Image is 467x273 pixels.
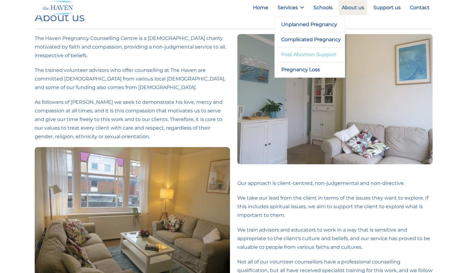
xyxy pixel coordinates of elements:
img: The Haven's counselling room from another angle [237,34,433,164]
a: Pregnancy Loss [278,62,344,77]
a: Home [250,0,271,15]
p: Our approach is client-centred, non-judgemental and non-directive. [237,179,433,188]
a: Support us [370,0,404,15]
p: The trained volunteer advisors who offer counselling at The Haven are committed [DEMOGRAPHIC_DATA... [35,66,230,92]
p: We take our lead from the client in terms of the issues they want to explore. If this includes sp... [237,194,433,220]
a: Contact [407,0,433,15]
a: About us [339,0,367,15]
a: Unplanned Pregnancy [278,17,344,32]
h1: About us [35,11,433,24]
a: Services [274,0,307,15]
a: Post Abortion Support [278,47,344,62]
a: Complicated Pregnancy [278,32,344,47]
a: Schools [310,0,336,15]
p: As followers of [PERSON_NAME] we seek to demonstrate his love, mercy and compassion at all times,... [35,98,230,141]
p: The Haven Pregnancy Counselling Centre is a [DEMOGRAPHIC_DATA] charity motivated by faith and com... [35,34,230,60]
p: We train advisors and educators to work in a way that is sensitive and appropriate to the client'... [237,226,433,252]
